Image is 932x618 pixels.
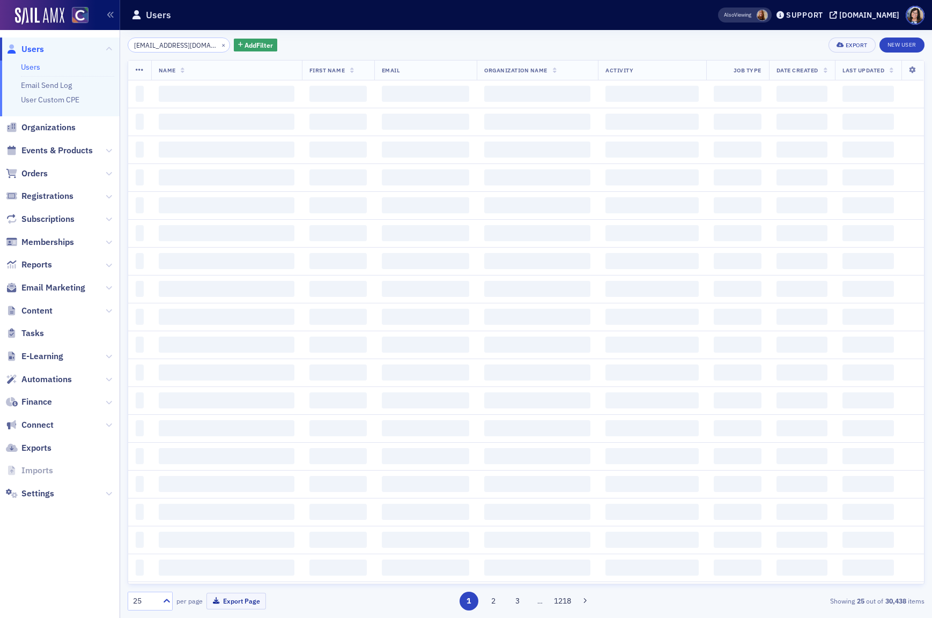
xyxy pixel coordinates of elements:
span: ‌ [382,532,469,548]
h1: Users [146,9,171,21]
span: ‌ [159,225,294,241]
span: ‌ [842,364,894,381]
span: ‌ [842,114,894,130]
span: ‌ [159,142,294,158]
span: Profile [906,6,924,25]
span: ‌ [776,504,827,520]
span: ‌ [484,448,590,464]
span: Name [159,66,176,74]
span: ‌ [714,114,761,130]
a: Connect [6,419,54,431]
span: ‌ [484,225,590,241]
span: Date Created [776,66,818,74]
span: ‌ [776,448,827,464]
span: ‌ [776,309,827,325]
span: ‌ [136,281,144,297]
span: Exports [21,442,51,454]
span: ‌ [382,225,469,241]
span: ‌ [159,253,294,269]
input: Search… [128,38,230,53]
span: ‌ [776,420,827,436]
img: SailAMX [72,7,88,24]
span: ‌ [159,114,294,130]
span: Email [382,66,400,74]
span: ‌ [605,337,699,353]
span: Add Filter [245,40,273,50]
span: ‌ [776,337,827,353]
span: ‌ [309,225,367,241]
span: ‌ [714,364,761,381]
span: ‌ [484,169,590,185]
span: ‌ [842,560,894,576]
span: ‌ [309,337,367,353]
span: ‌ [136,364,144,381]
span: ‌ [605,364,699,381]
span: ‌ [714,504,761,520]
span: ‌ [382,420,469,436]
span: ‌ [605,197,699,213]
span: ‌ [842,476,894,492]
span: ‌ [382,309,469,325]
span: Events & Products [21,145,93,157]
span: ‌ [309,142,367,158]
a: Users [6,43,44,55]
img: SailAMX [15,8,64,25]
span: ‌ [382,476,469,492]
span: Content [21,305,53,317]
span: ‌ [136,337,144,353]
span: ‌ [159,476,294,492]
span: ‌ [136,253,144,269]
span: ‌ [309,197,367,213]
button: [DOMAIN_NAME] [830,11,903,19]
span: ‌ [605,504,699,520]
span: ‌ [136,142,144,158]
span: ‌ [159,504,294,520]
span: ‌ [842,142,894,158]
span: ‌ [714,253,761,269]
span: ‌ [776,142,827,158]
span: Imports [21,465,53,476]
a: View Homepage [64,7,88,25]
strong: 30,438 [883,596,908,606]
span: ‌ [776,281,827,297]
span: ‌ [484,476,590,492]
a: Settings [6,488,54,500]
span: ‌ [382,560,469,576]
span: ‌ [605,169,699,185]
span: ‌ [382,86,469,102]
span: Sheila Duggan [757,10,768,21]
span: Memberships [21,236,74,248]
span: Activity [605,66,633,74]
span: ‌ [484,337,590,353]
span: ‌ [714,476,761,492]
span: ‌ [309,420,367,436]
span: ‌ [842,169,894,185]
div: 25 [133,595,157,607]
label: per page [176,596,203,606]
span: Viewing [724,11,751,19]
div: [DOMAIN_NAME] [839,10,899,20]
span: ‌ [484,86,590,102]
span: ‌ [776,253,827,269]
span: ‌ [842,197,894,213]
span: ‌ [842,281,894,297]
a: Tasks [6,327,44,339]
button: Export Page [206,593,266,609]
span: ‌ [159,364,294,381]
a: Reports [6,259,52,271]
span: E-Learning [21,351,63,362]
span: ‌ [309,114,367,130]
span: ‌ [714,86,761,102]
span: First Name [309,66,345,74]
button: 1 [460,592,478,610]
span: Organization Name [484,66,548,74]
span: ‌ [714,309,761,325]
span: ‌ [776,392,827,408]
span: ‌ [309,532,367,548]
a: Subscriptions [6,213,75,225]
a: Email Send Log [21,80,72,90]
span: ‌ [382,169,469,185]
a: User Custom CPE [21,95,79,105]
div: Support [786,10,823,20]
span: ‌ [382,504,469,520]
